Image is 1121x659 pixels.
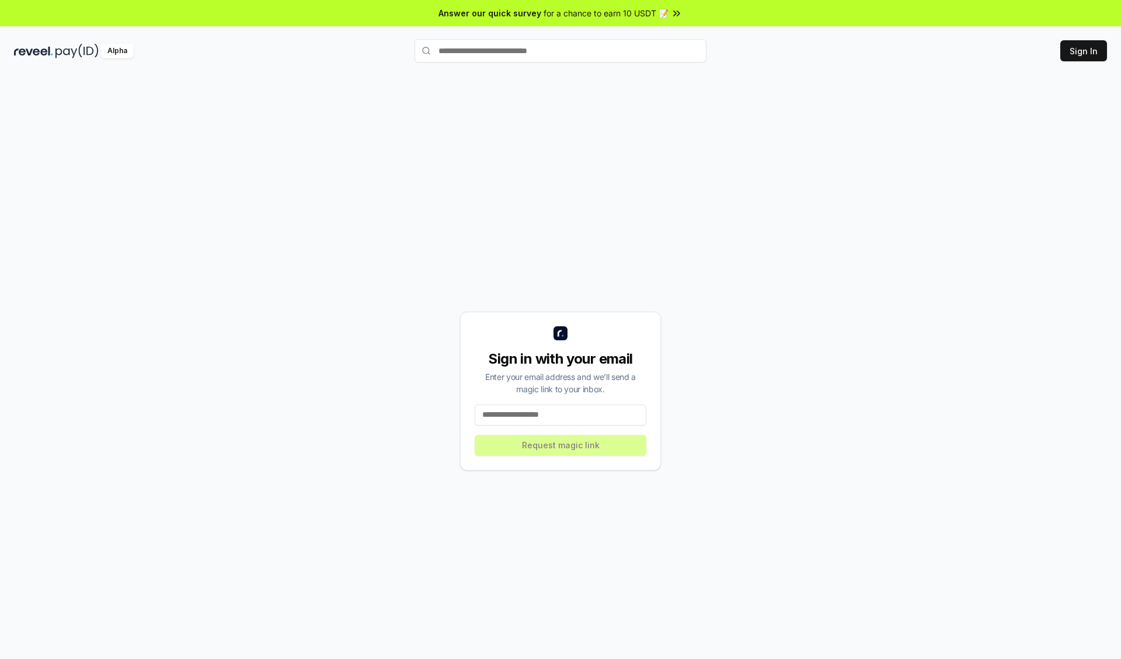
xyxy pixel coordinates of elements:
div: Sign in with your email [475,350,646,368]
span: for a chance to earn 10 USDT 📝 [544,7,669,19]
span: Answer our quick survey [438,7,541,19]
img: pay_id [55,44,99,58]
img: logo_small [553,326,568,340]
img: reveel_dark [14,44,53,58]
button: Sign In [1060,40,1107,61]
div: Enter your email address and we’ll send a magic link to your inbox. [475,371,646,395]
div: Alpha [101,44,134,58]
